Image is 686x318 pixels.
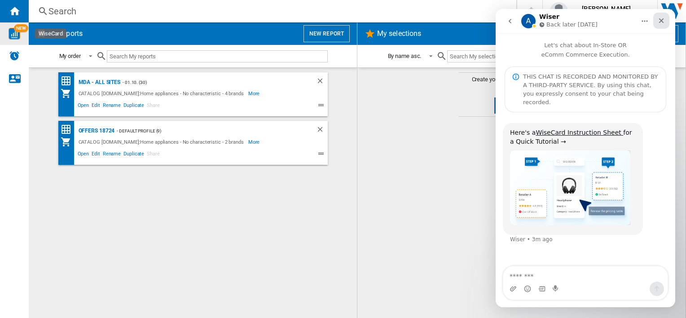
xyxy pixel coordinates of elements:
div: - 01.10. (30) [120,77,298,88]
iframe: Intercom live chat [496,9,675,307]
img: alerts-logo.svg [9,50,20,61]
div: MDA - ALL SITES [76,77,121,88]
span: Create your first selection before adding references. [459,75,585,92]
div: Price Matrix [61,75,76,87]
span: Rename [101,101,122,112]
span: NEW [14,24,28,32]
h2: My selections [375,25,423,42]
h2: My reports [47,25,84,42]
span: Share [145,150,161,160]
button: New report [303,25,350,42]
button: New selection [494,97,549,114]
span: Duplicate [122,101,145,112]
div: My Assortment [61,88,76,99]
div: CATALOG [DOMAIN_NAME]:Home appliances - No characteristic - 4 brands [76,88,248,99]
input: Search My selections [447,50,656,62]
div: Price Matrix [61,124,76,135]
span: Open [76,101,91,112]
div: offers 18724 [76,125,115,137]
div: Delete [316,77,328,88]
input: Search My reports [107,50,328,62]
span: Open [76,150,91,160]
span: Duplicate [122,150,145,160]
span: Rename [101,150,122,160]
span: More [248,137,261,147]
div: My Assortment [61,137,76,147]
img: wise-card.svg [9,28,20,40]
img: profile.jpg [550,2,568,20]
div: My order [59,53,81,59]
div: CATALOG [DOMAIN_NAME]:Home appliances - No characteristic - 2 brands [76,137,248,147]
span: Share [145,101,161,112]
span: Edit [90,150,101,160]
div: Delete [316,125,328,137]
span: More [248,88,261,99]
span: [PERSON_NAME] [575,4,638,13]
div: - Default profile (9) [114,125,298,137]
span: Edit [90,101,101,112]
div: By name asc. [388,53,422,59]
div: Search [48,5,493,18]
